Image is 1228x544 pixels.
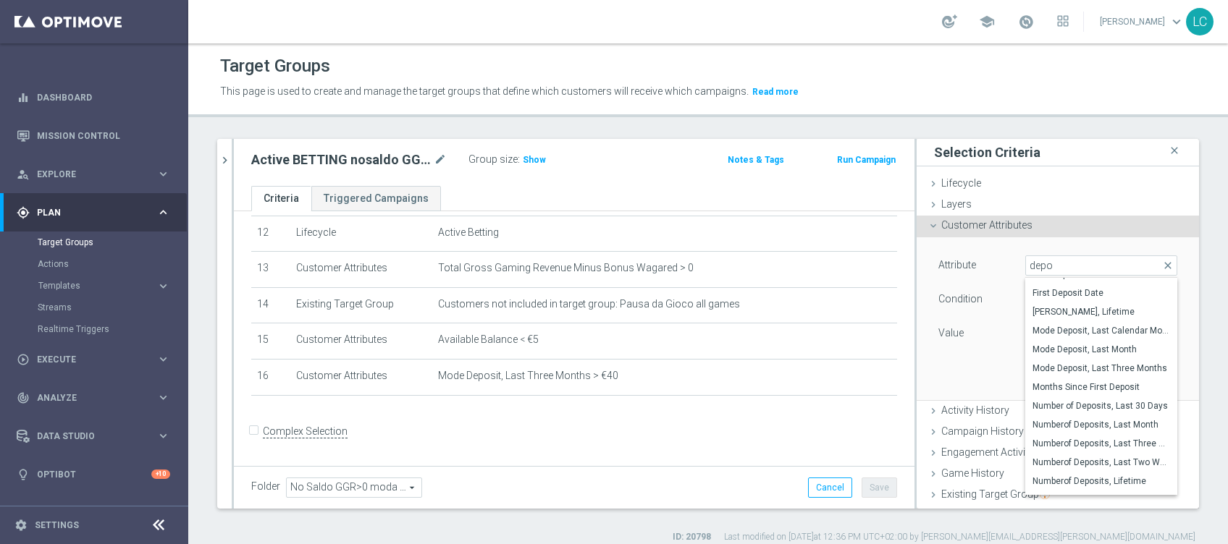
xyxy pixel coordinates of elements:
[156,352,170,366] i: keyboard_arrow_right
[17,206,156,219] div: Plan
[290,323,432,360] td: Customer Attributes
[1033,475,1170,487] span: Numberof Deposits, Lifetime
[17,116,170,155] div: Mission Control
[941,198,972,210] span: Layers
[156,167,170,181] i: keyboard_arrow_right
[1025,255,1177,276] input: Quick find
[38,297,187,318] div: Streams
[38,258,151,270] a: Actions
[1033,456,1170,468] span: Numberof Deposits, Last Two Weeks
[941,446,1033,458] span: Engagement Activity
[434,151,447,169] i: mode_edit
[518,153,520,166] label: :
[1033,438,1170,449] span: Numberof Deposits, Last Three Months
[941,488,1050,500] span: Existing Target Group
[220,85,749,97] span: This page is used to create and manage the target groups that define which customers will receive...
[37,355,156,364] span: Execute
[251,252,290,288] td: 13
[251,216,290,252] td: 12
[1033,362,1170,374] span: Mode Deposit, Last Three Months
[438,333,539,346] span: Available Balance < €5
[17,78,170,116] div: Dashboard
[1162,260,1174,271] span: close
[37,116,170,155] a: Mission Control
[1033,419,1170,430] span: Numberof Deposits, Last Month
[16,207,171,218] div: gps_fixed Plan keyboard_arrow_right
[941,467,1004,479] span: Game History
[941,404,1009,416] span: Activity History
[17,430,156,443] div: Data Studio
[156,391,170,404] i: keyboard_arrow_right
[35,521,79,530] a: Settings
[156,205,170,219] i: keyboard_arrow_right
[38,323,151,335] a: Realtime Triggers
[37,208,156,217] span: Plan
[151,469,170,479] div: +10
[438,370,618,382] span: Mode Deposit, Last Three Months > €40
[1033,381,1170,393] span: Months Since First Deposit
[16,469,171,480] button: lightbulb Optibot +10
[1033,306,1170,318] span: [PERSON_NAME], Lifetime
[438,226,499,239] span: Active Betting
[290,252,432,288] td: Customer Attributes
[16,430,171,442] div: Data Studio keyboard_arrow_right
[290,216,432,252] td: Lifecycle
[1169,14,1185,30] span: keyboard_arrow_down
[836,152,897,168] button: Run Campaign
[938,259,976,271] lable: Attribute
[438,262,694,274] span: Total Gross Gaming Revenue Minus Bonus Wagared > 0
[17,353,30,366] i: play_circle_outline
[220,56,330,77] h1: Target Groups
[941,219,1033,231] span: Customer Attributes
[251,480,280,493] label: Folder
[979,14,995,30] span: school
[938,326,964,339] label: Value
[17,206,30,219] i: gps_fixed
[17,168,156,181] div: Explore
[251,323,290,360] td: 15
[37,170,156,179] span: Explore
[17,391,30,404] i: track_changes
[38,253,187,275] div: Actions
[941,425,1024,437] span: Campaign History
[290,359,432,395] td: Customer Attributes
[251,287,290,323] td: 14
[38,318,187,340] div: Realtime Triggers
[38,231,187,253] div: Target Groups
[218,153,232,167] i: chevron_right
[156,279,170,293] i: keyboard_arrow_right
[16,354,171,365] button: play_circle_outline Execute keyboard_arrow_right
[724,531,1195,543] label: Last modified on [DATE] at 12:36 PM UTC+02:00 by [PERSON_NAME][EMAIL_ADDRESS][PERSON_NAME][DOMAIN...
[16,169,171,180] button: person_search Explore keyboard_arrow_right
[37,394,156,402] span: Analyze
[251,359,290,395] td: 16
[37,78,170,116] a: Dashboard
[523,155,546,165] span: Show
[17,91,30,104] i: equalizer
[1033,287,1170,299] span: First Deposit Date
[1098,11,1186,33] a: [PERSON_NAME]keyboard_arrow_down
[37,432,156,441] span: Data Studio
[1033,494,1170,506] span: Sensibility Deposit CB
[17,455,170,493] div: Optibot
[16,392,171,404] button: track_changes Analyze keyboard_arrow_right
[38,237,151,248] a: Target Groups
[38,281,156,290] div: Templates
[38,280,171,292] button: Templates keyboard_arrow_right
[862,477,897,498] button: Save
[938,293,983,305] lable: Condition
[438,298,740,310] span: Customers not included in target group: Pausa da Gioco all games
[16,92,171,103] button: equalizer Dashboard
[16,130,171,142] button: Mission Control
[38,281,142,290] span: Templates
[751,84,800,100] button: Read more
[17,391,156,404] div: Analyze
[217,139,232,182] button: chevron_right
[38,275,187,297] div: Templates
[263,425,348,438] label: Complex Selection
